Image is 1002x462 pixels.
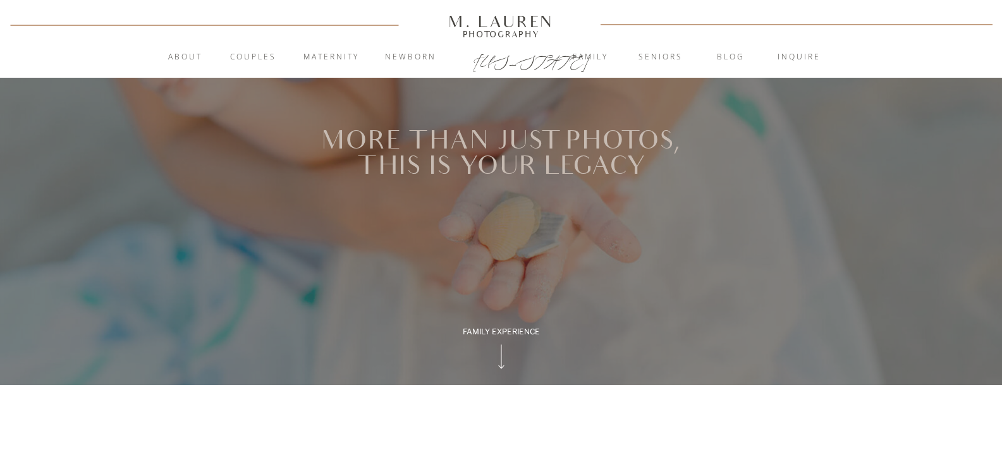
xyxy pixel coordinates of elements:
[219,51,288,64] a: Couples
[297,51,365,64] a: Maternity
[556,51,625,64] a: Family
[316,128,687,183] h1: More than just photos, this is your legacy
[411,15,592,28] a: M. Lauren
[697,51,765,64] a: blog
[458,326,544,337] div: Family Experience
[161,51,210,64] a: About
[765,51,833,64] a: inquire
[377,51,445,64] a: Newborn
[626,51,695,64] a: Seniors
[443,31,559,37] a: Photography
[473,52,530,67] a: [US_STATE]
